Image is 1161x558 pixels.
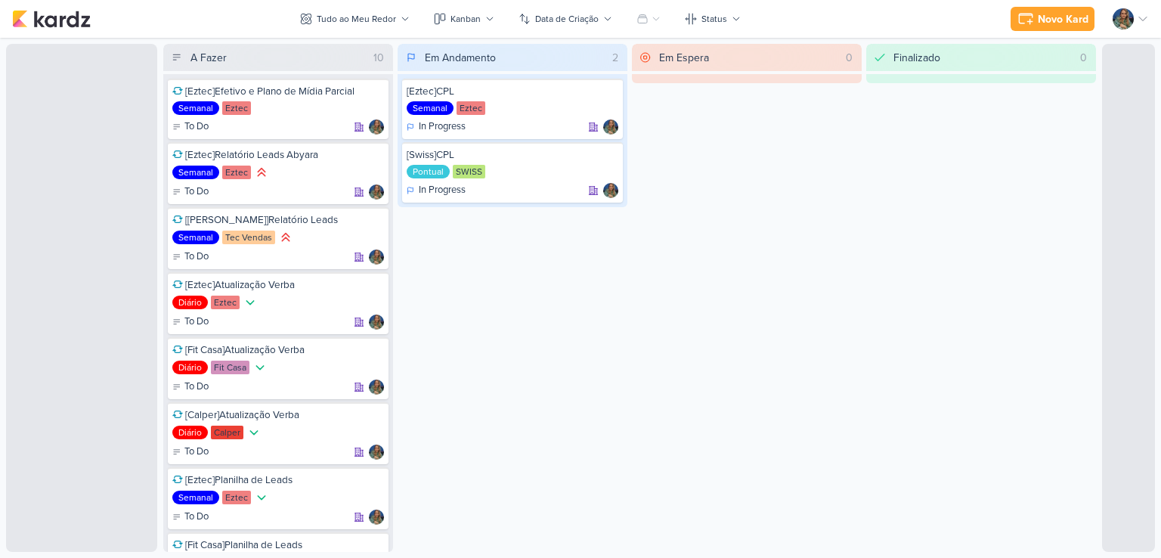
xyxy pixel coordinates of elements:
p: To Do [184,250,209,265]
div: [Swiss]CPL [407,148,618,162]
div: [Eztec]Relatório Leads Abyara [172,148,384,162]
div: Semanal [407,101,454,115]
div: Responsável: Isabella Gutierres [369,184,384,200]
div: Responsável: Isabella Gutierres [369,250,384,265]
div: Responsável: Isabella Gutierres [369,315,384,330]
div: Semanal [172,101,219,115]
div: Prioridade Alta [254,165,269,180]
img: kardz.app [12,10,91,28]
div: Prioridade Baixa [246,425,262,440]
p: To Do [184,380,209,395]
div: Calper [211,426,243,439]
div: A Fazer [190,50,227,66]
div: SWISS [453,165,485,178]
img: Isabella Gutierres [369,510,384,525]
div: Responsável: Isabella Gutierres [369,445,384,460]
p: In Progress [419,183,466,198]
div: [Eztec]CPL [407,85,618,98]
div: Em Espera [659,50,709,66]
div: In Progress [407,119,466,135]
button: Novo Kard [1011,7,1094,31]
div: Responsável: Isabella Gutierres [603,183,618,198]
div: Prioridade Baixa [252,360,268,375]
img: Isabella Gutierres [603,183,618,198]
div: Diário [172,296,208,309]
div: Diário [172,361,208,374]
div: [Eztec]Efetivo e Plano de Mídia Parcial [172,85,384,98]
div: Eztec [222,491,251,504]
div: To Do [172,445,209,460]
p: To Do [184,184,209,200]
div: 0 [1074,50,1093,66]
p: To Do [184,510,209,525]
div: [Fit Casa]Atualização Verba [172,343,384,357]
img: Isabella Gutierres [369,380,384,395]
div: Finalizado [893,50,940,66]
div: 0 [840,50,859,66]
div: In Progress [407,183,466,198]
div: Semanal [172,231,219,244]
div: Novo Kard [1038,11,1088,27]
div: Eztec [222,166,251,179]
div: To Do [172,315,209,330]
div: Responsável: Isabella Gutierres [369,510,384,525]
div: 2 [606,50,624,66]
p: To Do [184,119,209,135]
div: [Eztec]Atualização Verba [172,278,384,292]
div: 10 [367,50,390,66]
div: To Do [172,510,209,525]
div: Em Andamento [425,50,496,66]
div: Responsável: Isabella Gutierres [369,119,384,135]
div: Eztec [222,101,251,115]
div: Semanal [172,491,219,504]
div: To Do [172,119,209,135]
div: Tec Vendas [222,231,275,244]
div: Responsável: Isabella Gutierres [603,119,618,135]
img: Isabella Gutierres [369,119,384,135]
div: Fit Casa [211,361,249,374]
img: Isabella Gutierres [603,119,618,135]
div: Eztec [211,296,240,309]
div: To Do [172,380,209,395]
img: Isabella Gutierres [369,184,384,200]
div: Diário [172,426,208,439]
div: Responsável: Isabella Gutierres [369,380,384,395]
div: [Fit Casa]Planilha de Leads [172,538,384,552]
div: [Eztec]Planilha de Leads [172,473,384,487]
div: Prioridade Baixa [243,295,258,310]
p: To Do [184,315,209,330]
p: In Progress [419,119,466,135]
img: Isabella Gutierres [369,445,384,460]
img: Isabella Gutierres [369,315,384,330]
div: Pontual [407,165,450,178]
div: Eztec [457,101,485,115]
div: Prioridade Alta [278,230,293,245]
div: To Do [172,250,209,265]
div: To Do [172,184,209,200]
p: To Do [184,445,209,460]
img: Isabella Gutierres [369,250,384,265]
div: Semanal [172,166,219,179]
div: [Calper]Atualização Verba [172,408,384,422]
div: [Tec Vendas]Relatório Leads [172,213,384,227]
div: Prioridade Baixa [254,490,269,505]
img: Isabella Gutierres [1113,8,1134,29]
